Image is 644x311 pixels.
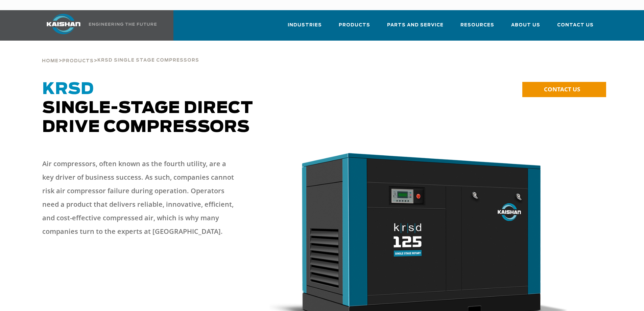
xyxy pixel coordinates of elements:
a: Industries [288,16,322,39]
span: Parts and Service [387,21,444,29]
img: Engineering the future [89,23,157,26]
span: Products [62,59,94,63]
span: Contact Us [557,21,594,29]
a: CONTACT US [522,82,606,97]
p: Air compressors, often known as the fourth utility, are a key driver of business success. As such... [42,157,238,238]
span: CONTACT US [544,85,580,93]
span: Industries [288,21,322,29]
span: Single-Stage Direct Drive Compressors [42,81,253,135]
a: Parts and Service [387,16,444,39]
a: Products [62,58,94,64]
span: Home [42,59,58,63]
a: Kaishan USA [38,10,158,41]
span: krsd single stage compressors [97,58,199,63]
div: > > [42,41,199,66]
img: kaishan logo [38,14,89,34]
span: KRSD [42,81,94,97]
a: About Us [511,16,540,39]
a: Resources [460,16,494,39]
span: Resources [460,21,494,29]
a: Products [339,16,370,39]
a: Contact Us [557,16,594,39]
span: About Us [511,21,540,29]
span: Products [339,21,370,29]
a: Home [42,58,58,64]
